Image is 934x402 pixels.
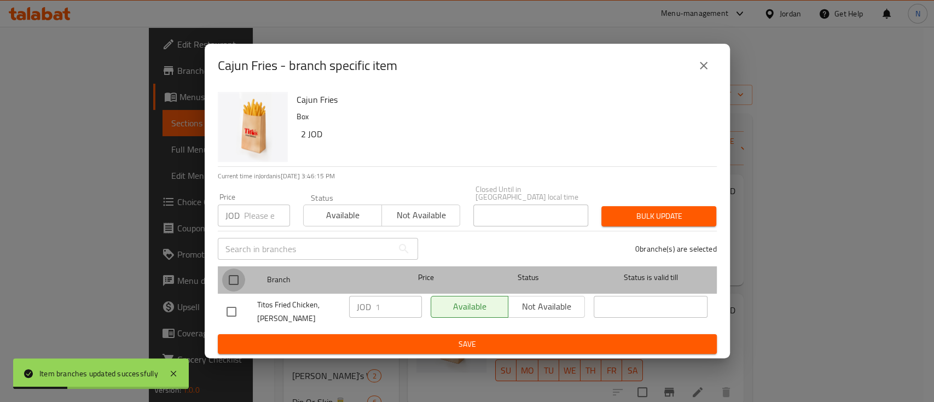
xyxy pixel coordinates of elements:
div: Item branches updated successfully [39,368,158,380]
span: Save [227,337,708,351]
p: JOD [357,300,371,313]
span: Titos Fried Chicken, [PERSON_NAME] [257,298,340,325]
button: Save [218,334,717,354]
span: Not available [386,207,456,223]
button: close [691,53,717,79]
span: Available [308,207,378,223]
p: Current time in Jordan is [DATE] 3:46:15 PM [218,171,717,181]
input: Please enter price [375,296,422,318]
h2: Cajun Fries - branch specific item [218,57,397,74]
span: Status is valid till [594,271,707,284]
button: Available [303,205,382,226]
input: Please enter price [244,205,290,226]
span: Status [471,271,585,284]
span: Bulk update [610,209,707,223]
img: Cajun Fries [218,92,288,162]
input: Search in branches [218,238,393,260]
button: Bulk update [601,206,716,226]
span: Branch [267,273,381,287]
p: JOD [225,209,240,222]
span: Price [390,271,462,284]
button: Not available [381,205,460,226]
p: 0 branche(s) are selected [635,243,717,254]
h6: Cajun Fries [297,92,708,107]
p: Box [297,110,708,124]
h6: 2 JOD [301,126,708,142]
